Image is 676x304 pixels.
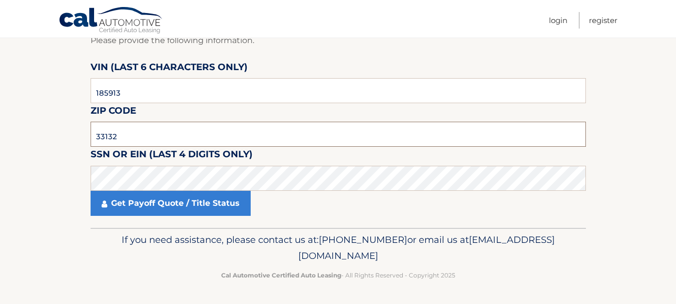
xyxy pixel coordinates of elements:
a: Cal Automotive [59,7,164,36]
p: If you need assistance, please contact us at: or email us at [97,232,579,264]
a: Register [589,12,617,29]
p: Please provide the following information. [91,34,586,48]
a: Login [549,12,567,29]
p: - All Rights Reserved - Copyright 2025 [97,270,579,280]
label: Zip Code [91,103,136,122]
label: SSN or EIN (last 4 digits only) [91,147,253,165]
a: Get Payoff Quote / Title Status [91,191,251,216]
span: [PHONE_NUMBER] [319,234,407,245]
label: VIN (last 6 characters only) [91,60,248,78]
strong: Cal Automotive Certified Auto Leasing [221,271,341,279]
